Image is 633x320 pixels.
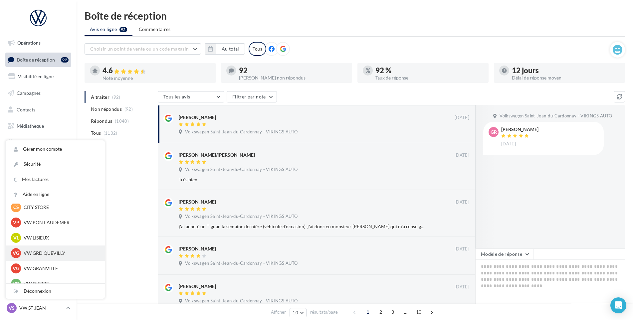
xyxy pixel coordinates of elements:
[362,307,373,317] span: 1
[4,152,73,172] a: PLV et print personnalisable
[185,298,298,304] span: Volkswagen Saint-Jean-du-Cardonnay - VIKINGS AUTO
[455,246,469,252] span: [DATE]
[413,307,424,317] span: 10
[512,76,620,80] div: Délai de réponse moyen
[501,141,516,147] span: [DATE]
[455,152,469,158] span: [DATE]
[17,123,44,129] span: Médiathèque
[91,130,101,136] span: Tous
[4,86,73,100] a: Campagnes
[6,142,105,157] a: Gérer mon compte
[4,103,73,117] a: Contacts
[185,129,298,135] span: Volkswagen Saint-Jean-du-Cardonnay - VIKINGS AUTO
[17,90,41,96] span: Campagnes
[13,250,19,256] span: VG
[24,204,97,211] p: CITY STORE
[185,260,298,266] span: Volkswagen Saint-Jean-du-Cardonnay - VIKINGS AUTO
[6,157,105,172] a: Sécurité
[85,11,625,21] div: Boîte de réception
[179,223,426,230] div: j'ai acheté un Tiguan la semaine dernière (véhicule d'occasion), j'ai donc eu monsieur [PERSON_NA...
[491,129,497,135] span: Gr
[610,297,626,313] div: Open Intercom Messenger
[4,70,73,83] a: Visibilité en ligne
[4,36,73,50] a: Opérations
[500,113,612,119] span: Volkswagen Saint-Jean-du-Cardonnay - VIKINGS AUTO
[455,199,469,205] span: [DATE]
[293,310,298,315] span: 10
[400,307,411,317] span: ...
[239,67,347,74] div: 92
[501,127,538,132] div: [PERSON_NAME]
[205,43,245,55] button: Au total
[185,214,298,220] span: Volkswagen Saint-Jean-du-Cardonnay - VIKINGS AUTO
[115,118,129,124] span: (1040)
[124,106,133,112] span: (92)
[271,309,286,315] span: Afficher
[9,305,15,311] span: VS
[19,305,64,311] p: VW ST JEAN
[4,119,73,133] a: Médiathèque
[4,53,73,67] a: Boîte de réception92
[375,76,483,80] div: Taux de réponse
[17,57,55,62] span: Boîte de réception
[179,283,216,290] div: [PERSON_NAME]
[6,284,105,299] div: Déconnexion
[13,235,19,241] span: VL
[455,284,469,290] span: [DATE]
[103,67,210,75] div: 4.6
[13,219,19,226] span: VP
[158,91,224,102] button: Tous les avis
[91,118,112,124] span: Répondus
[24,235,97,241] p: VW LISIEUX
[90,46,189,52] span: Choisir un point de vente ou un code magasin
[179,245,216,252] div: [PERSON_NAME]
[290,308,307,317] button: 10
[179,176,426,183] div: Très bien
[455,115,469,121] span: [DATE]
[139,26,171,33] span: Commentaires
[239,76,347,80] div: [PERSON_NAME] non répondus
[185,167,298,173] span: Volkswagen Saint-Jean-du-Cardonnay - VIKINGS AUTO
[61,57,69,63] div: 92
[24,219,97,226] p: VW PONT AUDEMER
[4,174,73,194] a: Campagnes DataOnDemand
[13,265,19,272] span: VG
[6,187,105,202] a: Aide en ligne
[216,43,245,55] button: Au total
[475,248,533,260] button: Modèle de réponse
[24,265,97,272] p: VW GRANVILLE
[375,307,386,317] span: 2
[24,250,97,256] p: VW GRD QUEVILLY
[179,114,216,121] div: [PERSON_NAME]
[24,280,97,287] p: VW DIEPPE
[6,172,105,187] a: Mes factures
[310,309,338,315] span: résultats/page
[17,40,41,46] span: Opérations
[179,152,255,158] div: [PERSON_NAME]/[PERSON_NAME]
[227,91,277,102] button: Filtrer par note
[91,106,122,112] span: Non répondus
[104,130,117,136] span: (1132)
[18,74,54,79] span: Visibilité en ligne
[387,307,398,317] span: 3
[249,42,266,56] div: Tous
[5,302,71,314] a: VS VW ST JEAN
[85,43,201,55] button: Choisir un point de vente ou un code magasin
[375,67,483,74] div: 92 %
[4,136,73,150] a: Calendrier
[512,67,620,74] div: 12 jours
[163,94,190,99] span: Tous les avis
[13,204,19,211] span: CS
[13,280,19,287] span: VD
[17,140,39,145] span: Calendrier
[103,76,210,80] div: Note moyenne
[179,199,216,205] div: [PERSON_NAME]
[17,106,35,112] span: Contacts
